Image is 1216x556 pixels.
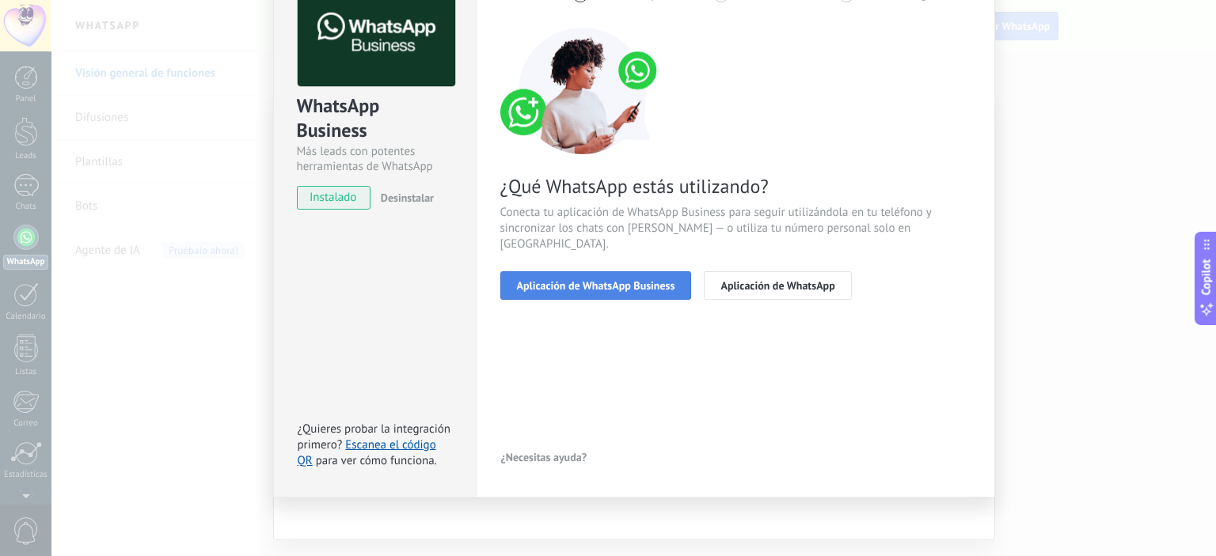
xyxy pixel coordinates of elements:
[517,280,675,291] span: Aplicación de WhatsApp Business
[500,174,971,199] span: ¿Qué WhatsApp estás utilizando?
[316,453,437,468] span: para ver cómo funciona.
[374,186,434,210] button: Desinstalar
[720,280,834,291] span: Aplicación de WhatsApp
[298,422,451,452] span: ¿Quieres probar la integración primero?
[298,186,370,210] span: instalado
[500,28,667,154] img: connect number
[381,191,434,205] span: Desinstalar
[500,205,971,252] span: Conecta tu aplicación de WhatsApp Business para seguir utilizándola en tu teléfono y sincronizar ...
[298,437,436,468] a: Escanea el código QR
[500,445,588,469] button: ¿Necesitas ayuda?
[704,271,851,300] button: Aplicación de WhatsApp
[501,452,587,463] span: ¿Necesitas ayuda?
[500,271,692,300] button: Aplicación de WhatsApp Business
[297,93,453,144] div: WhatsApp Business
[1199,259,1214,295] span: Copilot
[297,144,453,174] div: Más leads con potentes herramientas de WhatsApp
